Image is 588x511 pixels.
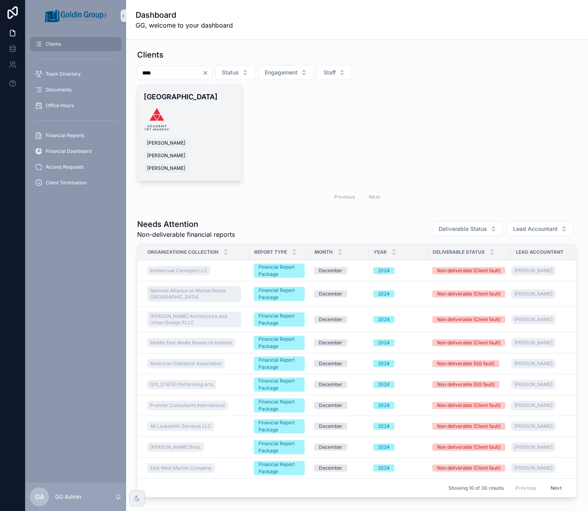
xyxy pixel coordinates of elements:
[437,402,501,409] div: Non deliverable (Client fault)
[259,377,300,392] div: Financial Report Package
[373,444,423,451] a: 2024
[319,316,342,323] div: December
[314,465,364,472] a: December
[150,313,238,326] span: [PERSON_NAME] Architecture and Urban Design PLLC
[147,399,244,412] a: Premier Consultants International
[511,288,566,300] a: [PERSON_NAME]
[437,423,501,430] div: Non deliverable (Client fault)
[378,267,390,274] div: 2024
[46,41,61,47] span: Clients
[513,225,558,233] span: Lead Accountant
[319,267,342,274] div: December
[147,442,204,452] a: [PERSON_NAME] Bros.
[254,440,305,454] a: Financial Report Package
[147,266,210,275] a: Intellectual Concepts LLC
[432,339,506,346] a: Non deliverable (Client fault)
[254,461,305,475] a: Financial Report Package
[254,336,305,350] a: Financial Report Package
[25,32,126,200] div: scrollable content
[511,422,556,431] a: [PERSON_NAME]
[254,264,305,278] a: Financial Report Package
[437,444,501,451] div: Non deliverable (Client fault)
[45,9,106,22] img: App logo
[511,336,566,349] a: [PERSON_NAME]
[511,359,556,368] a: [PERSON_NAME]
[259,398,300,413] div: Financial Report Package
[319,402,342,409] div: December
[259,461,300,475] div: Financial Report Package
[259,264,300,278] div: Financial Report Package
[30,83,121,97] a: Documents
[432,381,506,388] a: Non deliverable (GG fault)
[378,290,390,297] div: 2024
[511,357,566,370] a: [PERSON_NAME]
[254,398,305,413] a: Financial Report Package
[314,360,364,367] a: December
[373,423,423,430] a: 2024
[314,316,364,323] a: December
[202,70,212,76] button: Clear
[259,419,300,433] div: Financial Report Package
[137,230,235,239] span: Non-deliverable financial reports
[432,360,506,367] a: Non deliverable (GG fault)
[373,381,423,388] a: 2024
[511,264,566,277] a: [PERSON_NAME]
[147,336,244,349] a: Middle East Media Research Institute
[254,249,287,255] span: Report Type
[432,267,506,274] a: Non deliverable (Client fault)
[432,290,506,297] a: Non deliverable (Client fault)
[378,444,390,451] div: 2024
[511,399,566,412] a: [PERSON_NAME]
[46,71,81,77] span: Team Directory
[319,444,342,451] div: December
[545,482,567,494] button: Next
[147,338,235,347] a: Middle East Media Research Institute
[514,465,553,471] span: [PERSON_NAME]
[314,290,364,297] a: December
[437,381,495,388] div: Non deliverable (GG fault)
[265,69,298,76] span: Engagement
[319,465,342,472] div: December
[254,357,305,371] a: Financial Report Package
[30,128,121,143] a: Financial Reports
[147,140,185,146] span: [PERSON_NAME]
[144,108,170,130] img: logo.png
[136,20,233,30] span: GG, welcome to your dashboard
[373,267,423,274] a: 2024
[215,65,255,80] button: Select Button
[514,268,553,274] span: [PERSON_NAME]
[314,444,364,451] a: December
[506,221,574,236] button: Select Button
[46,132,84,139] span: Financial Reports
[30,37,121,51] a: Clients
[511,266,556,275] a: [PERSON_NAME]
[514,360,553,367] span: [PERSON_NAME]
[511,289,556,299] a: [PERSON_NAME]
[147,420,244,433] a: All Locksmith Services LLC
[314,381,364,388] a: December
[319,381,342,388] div: December
[35,492,44,502] span: GA
[511,462,566,474] a: [PERSON_NAME]
[437,360,495,367] div: Non deliverable (GG fault)
[511,441,566,453] a: [PERSON_NAME]
[319,360,342,367] div: December
[150,465,212,471] span: East West Marble Company
[30,144,121,158] a: Financial Dashboard
[147,312,241,327] a: [PERSON_NAME] Architecture and Urban Design PLLC
[432,402,506,409] a: Non deliverable (Client fault)
[432,221,503,236] button: Select Button
[150,360,222,367] span: American Statistical Association
[317,65,352,80] button: Select Button
[222,69,239,76] span: Status
[511,338,556,347] a: [PERSON_NAME]
[514,291,553,297] span: [PERSON_NAME]
[439,225,487,233] span: Deliverable Status
[432,423,506,430] a: Non deliverable (Client fault)
[437,290,501,297] div: Non deliverable (Client fault)
[511,315,556,324] a: [PERSON_NAME]
[378,465,390,472] div: 2024
[150,444,201,450] span: [PERSON_NAME] Bros.
[147,165,185,171] span: [PERSON_NAME]
[511,313,566,326] a: [PERSON_NAME]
